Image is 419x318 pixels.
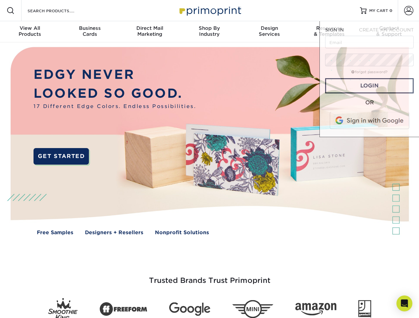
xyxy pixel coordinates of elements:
a: Designers + Resellers [85,229,143,237]
div: Open Intercom Messenger [396,295,412,311]
span: 17 Different Edge Colors. Endless Possibilities. [34,103,196,110]
a: BusinessCards [60,21,119,42]
input: SEARCH PRODUCTS..... [27,7,92,15]
span: CREATE AN ACCOUNT [359,27,414,32]
a: DesignServices [240,21,299,42]
div: OR [325,99,414,107]
span: Design [240,25,299,31]
img: Amazon [295,303,336,316]
span: Direct Mail [120,25,179,31]
span: Resources [299,25,359,31]
input: Email [325,36,414,48]
a: Shop ByIndustry [179,21,239,42]
span: Shop By [179,25,239,31]
h3: Trusted Brands Trust Primoprint [16,260,404,293]
div: Marketing [120,25,179,37]
p: LOOKED SO GOOD. [34,84,196,103]
span: MY CART [369,8,388,14]
a: GET STARTED [34,148,89,165]
span: Business [60,25,119,31]
div: Services [240,25,299,37]
div: & Templates [299,25,359,37]
div: Industry [179,25,239,37]
a: Free Samples [37,229,73,237]
a: forgot password? [351,70,387,74]
a: Direct MailMarketing [120,21,179,42]
iframe: Google Customer Reviews [2,298,56,316]
a: Nonprofit Solutions [155,229,209,237]
img: Google [169,302,210,316]
a: Resources& Templates [299,21,359,42]
span: SIGN IN [325,27,344,32]
img: Goodwill [358,300,371,318]
a: Login [325,78,414,93]
p: EDGY NEVER [34,65,196,84]
img: Primoprint [176,3,243,18]
span: 0 [389,8,392,13]
div: Cards [60,25,119,37]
